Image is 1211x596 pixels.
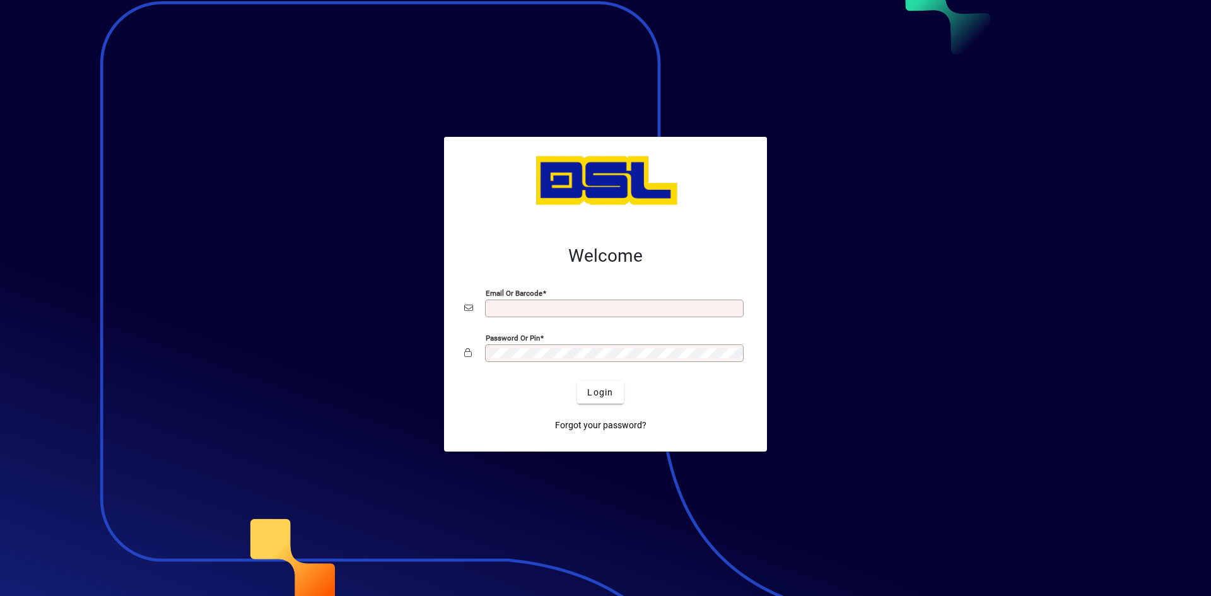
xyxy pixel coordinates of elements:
[486,289,542,298] mat-label: Email or Barcode
[464,245,747,267] h2: Welcome
[587,386,613,399] span: Login
[486,334,540,342] mat-label: Password or Pin
[577,381,623,404] button: Login
[550,414,652,436] a: Forgot your password?
[555,419,646,432] span: Forgot your password?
